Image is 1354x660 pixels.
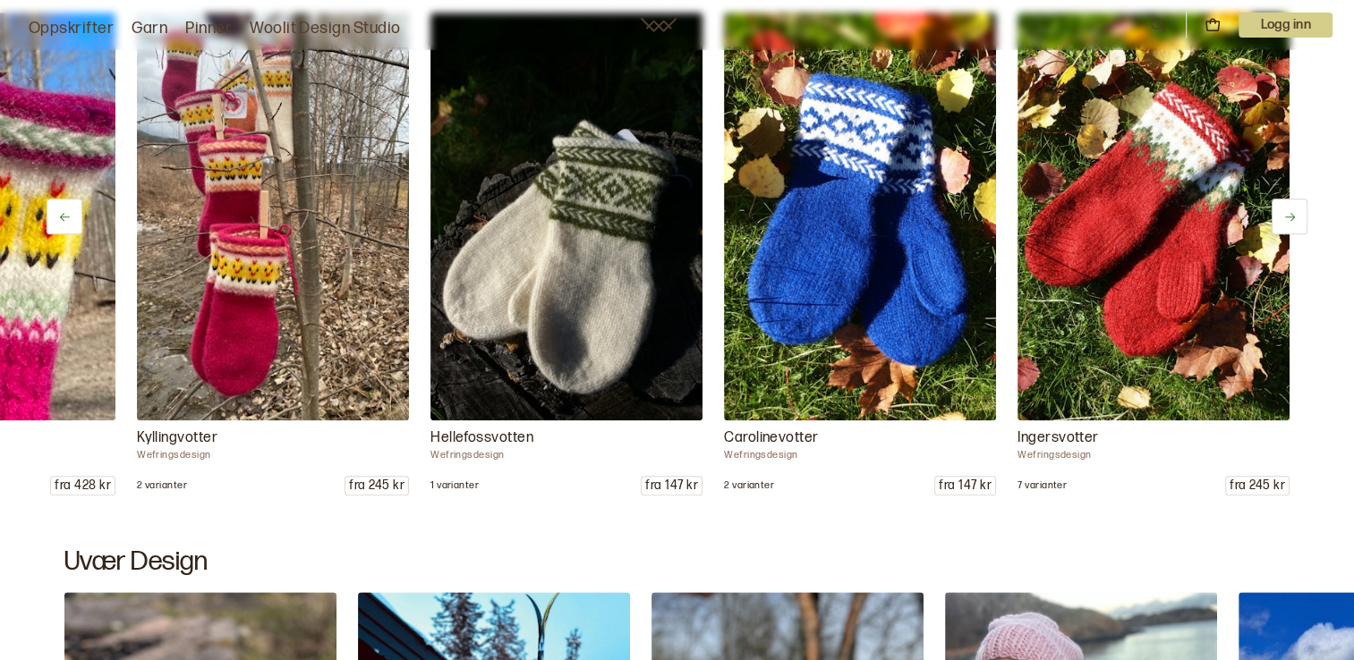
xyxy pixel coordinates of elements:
p: 1 varianter [430,479,479,492]
p: Ingersvotter [1018,427,1290,449]
a: Wefringsdesign Ingersvotter Tova votter til dame. Strikket i Rauma vams - 100% ren ull, med dekor... [1018,13,1290,495]
a: Wefringsdesign Carolinevotten Tova votter til barn. Strikket i Rauma fivel - lammeull med dekorat... [724,13,996,495]
a: Garn [132,16,167,41]
a: Wefringsdesign Hellesfoss Tova votter til dame Strikket i Rauma Vams - 100 prosent ren ull med de... [430,13,703,495]
p: Logg inn [1239,13,1333,38]
p: fra 428 kr [51,477,115,495]
h2: Uvær Design [64,546,1290,578]
p: 2 varianter [724,479,774,492]
p: fra 245 kr [1226,477,1289,495]
p: fra 147 kr [935,477,995,495]
p: Wefringsdesign [1018,449,1290,461]
a: Woolit Design Studio [250,16,401,41]
a: Oppskrifter [29,16,114,41]
p: Kyllingvotter [137,427,409,449]
p: Wefringsdesign [137,449,409,461]
img: Wefringsdesign Carolinevotten Tova votter til barn. Strikket i Rauma fivel - lammeull med dekorat... [724,13,996,420]
p: Hellefossvotten [430,427,703,449]
p: fra 245 kr [345,477,408,495]
p: 7 varianter [1018,479,1067,492]
a: Pinner [185,16,232,41]
button: User dropdown [1239,13,1333,38]
p: Wefringsdesign [430,449,703,461]
a: Woolit [641,18,677,32]
p: Wefringsdesign [724,449,996,461]
img: Wefringsdesign Kyllingvotter Tova votter med kyllinger strikket i Rauma Vams med dekorativ latvis... [137,13,409,420]
p: Carolinevotter [724,427,996,449]
p: 2 varianter [137,479,187,492]
img: Wefringsdesign Hellesfoss Tova votter til dame Strikket i Rauma Vams - 100 prosent ren ull med de... [430,13,703,420]
a: Wefringsdesign Kyllingvotter Tova votter med kyllinger strikket i Rauma Vams med dekorativ latvis... [137,13,409,495]
p: fra 147 kr [642,477,702,495]
img: Wefringsdesign Ingersvotter Tova votter til dame. Strikket i Rauma vams - 100% ren ull, med dekor... [1018,13,1290,420]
